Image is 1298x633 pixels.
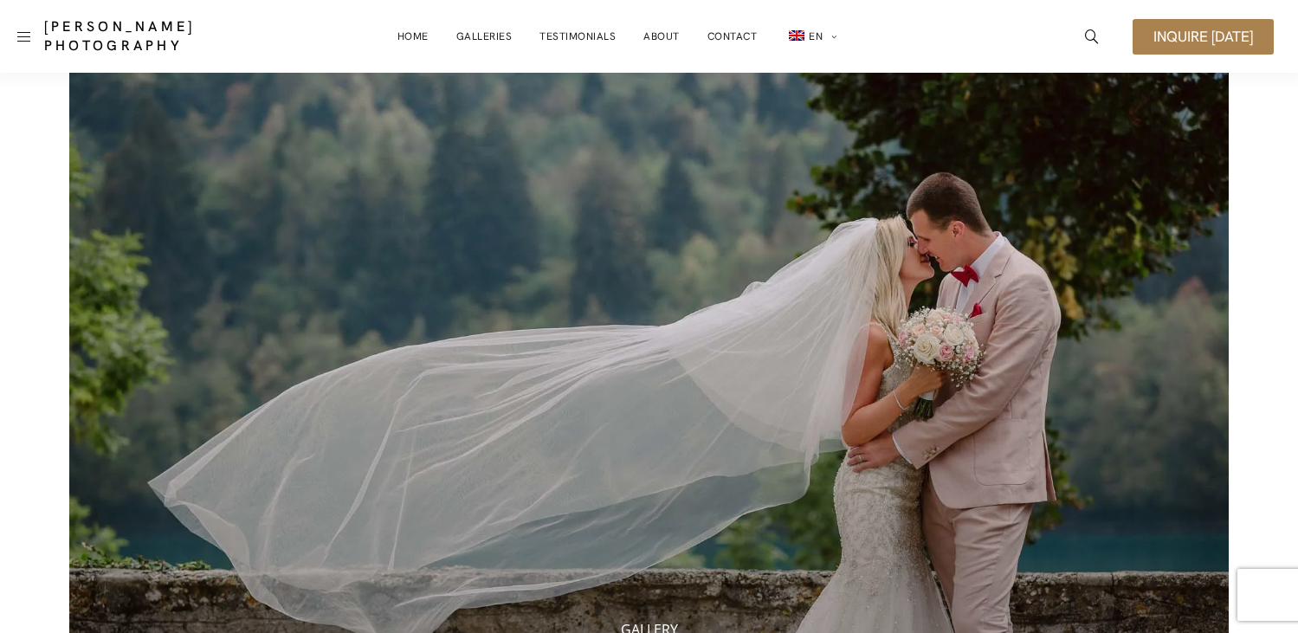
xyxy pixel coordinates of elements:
a: Contact [707,19,758,54]
a: en_GBEN [785,19,837,55]
span: Inquire [DATE] [1153,29,1253,44]
a: Inquire [DATE] [1133,19,1274,55]
a: About [643,19,680,54]
a: [PERSON_NAME] Photography [44,17,256,55]
a: Testimonials [539,19,616,54]
a: Home [397,19,429,54]
a: Galleries [456,19,513,54]
a: icon-magnifying-glass34 [1076,21,1107,52]
img: EN [789,30,804,41]
span: EN [809,29,823,43]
